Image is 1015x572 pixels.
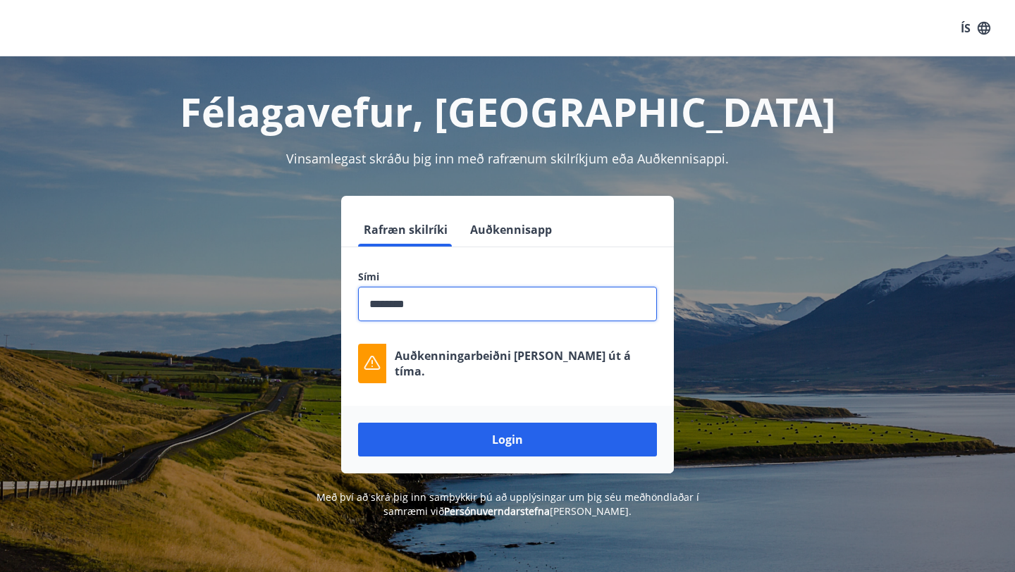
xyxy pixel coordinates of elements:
span: Með því að skrá þig inn samþykkir þú að upplýsingar um þig séu meðhöndlaðar í samræmi við [PERSON... [316,490,699,518]
button: ÍS [953,15,998,41]
a: Persónuverndarstefna [444,504,550,518]
span: Vinsamlegast skráðu þig inn með rafrænum skilríkjum eða Auðkennisappi. [286,150,729,167]
p: Auðkenningarbeiðni [PERSON_NAME] út á tíma. [395,348,657,379]
h1: Félagavefur, [GEOGRAPHIC_DATA] [17,85,998,138]
button: Rafræn skilríki [358,213,453,247]
button: Auðkennisapp [465,213,558,247]
button: Login [358,423,657,456]
label: Sími [358,270,657,284]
